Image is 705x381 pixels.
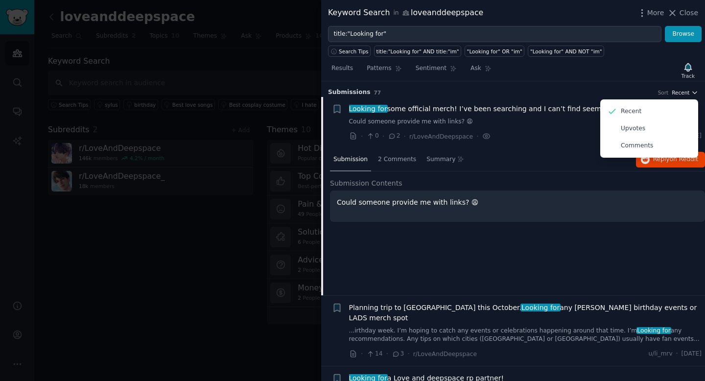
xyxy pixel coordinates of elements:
span: on Reddit [670,156,698,163]
p: Upvotes [621,124,645,133]
span: · [404,131,406,142]
span: [DATE] [681,350,702,358]
span: Patterns [367,64,391,73]
span: · [361,349,363,359]
span: Close [680,8,698,18]
div: Track [681,72,695,79]
span: Results [331,64,353,73]
div: "Looking for" OR "im" [467,48,522,55]
button: Close [667,8,698,18]
span: 2 Comments [378,155,416,164]
a: Could someone provide me with links? 😩 [349,118,702,126]
span: Summary [426,155,455,164]
span: Submission [333,155,368,164]
p: Could someone provide me with links? 😩 [337,197,698,208]
button: Search Tips [328,46,371,57]
span: Submission Contents [330,178,402,189]
span: r/LoveAndDeepspace [409,133,473,140]
span: Looking for [636,327,672,334]
span: in [393,9,399,18]
span: Search Tips [339,48,369,55]
a: Results [328,61,356,81]
span: · [476,131,478,142]
span: Planning trip to [GEOGRAPHIC_DATA] this October. any [PERSON_NAME] birthday events or LADS merch ... [349,303,702,323]
a: ...irthday week. I’m hoping to catch any events or celebrations happening around that time. I’mLo... [349,327,702,344]
span: 77 [374,90,381,95]
span: · [361,131,363,142]
span: · [382,131,384,142]
a: Looking forsome official merch! I’ve been searching and I can’t find seem to find an official store [349,104,681,114]
input: Try a keyword related to your business [328,26,661,43]
a: Planning trip to [GEOGRAPHIC_DATA] this October.Looking forany [PERSON_NAME] birthday events or L... [349,303,702,323]
span: Recent [672,89,689,96]
span: Sentiment [416,64,446,73]
div: Sort [658,89,669,96]
span: 3 [392,350,404,358]
span: 0 [366,132,378,141]
span: Ask [470,64,481,73]
div: Keyword Search loveanddeepspace [328,7,483,19]
a: Ask [467,61,495,81]
p: Comments [621,142,653,150]
a: Patterns [363,61,405,81]
span: Looking for [348,105,388,113]
span: some official merch! I’ve been searching and I can’t find seem to find an official store [349,104,681,114]
p: Recent [621,107,641,116]
span: · [676,350,678,358]
span: Reply [653,155,698,164]
span: Looking for [520,304,561,311]
button: Replyon Reddit [636,152,705,167]
div: "Looking for" AND NOT "im" [530,48,602,55]
span: · [407,349,409,359]
span: · [386,349,388,359]
button: Browse [665,26,702,43]
span: r/LoveAndDeepspace [413,351,477,357]
span: 2 [388,132,400,141]
span: 14 [366,350,382,358]
span: Submission s [328,88,371,97]
a: "Looking for" AND NOT "im" [528,46,604,57]
div: title:"Looking for" AND title:"im" [376,48,459,55]
a: Sentiment [412,61,460,81]
a: title:"Looking for" AND title:"im" [374,46,461,57]
a: "Looking for" OR "im" [465,46,524,57]
button: Recent [672,89,698,96]
button: More [637,8,664,18]
button: Track [678,60,698,81]
span: More [647,8,664,18]
span: u/li_mrv [649,350,673,358]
